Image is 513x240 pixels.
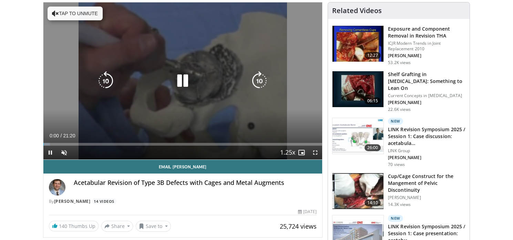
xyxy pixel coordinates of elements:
img: 1f996077-61f8-47c2-ad59-7d8001d08f30.150x105_q85_crop-smart_upscale.jpg [332,118,383,154]
button: Pause [43,146,57,159]
h3: Exposure and Component Removal in Revision THA [388,25,465,39]
a: [PERSON_NAME] [54,198,91,204]
p: 70 views [388,162,405,167]
img: Avatar [49,179,65,196]
button: Enable picture-in-picture mode [295,146,308,159]
p: [PERSON_NAME] [388,195,465,200]
a: 06:15 Shelf Grafting in [MEDICAL_DATA]: Something to Lean On Current Concepts in [MEDICAL_DATA] [... [332,71,465,112]
span: 26:00 [365,144,381,151]
p: New [388,118,403,125]
button: Unmute [57,146,71,159]
p: [PERSON_NAME] [388,155,465,160]
button: Playback Rate [281,146,295,159]
h3: LINK Revision Symposium 2025 / Session 1: Case discussion: acetabula… [388,126,465,147]
span: 12:27 [365,52,381,59]
a: 14 Videos [92,198,117,204]
span: / [61,133,62,138]
span: 14:10 [365,199,381,206]
span: 0:00 [50,133,59,138]
span: 140 [59,223,67,229]
button: Fullscreen [308,146,322,159]
img: 280228_0002_1.png.150x105_q85_crop-smart_upscale.jpg [332,173,383,209]
h4: Related Videos [332,7,382,15]
button: Tap to unmute [48,7,103,20]
h3: Cup/Cage Construct for the Mangement of Pelvic Discontinuity [388,173,465,194]
p: New [388,215,403,222]
span: 25,724 views [280,222,317,230]
span: 06:15 [365,97,381,104]
p: 14.3K views [388,202,411,207]
h3: Shelf Grafting in [MEDICAL_DATA]: Something to Lean On [388,71,465,92]
video-js: Video Player [43,2,322,160]
a: 14:10 Cup/Cage Construct for the Mangement of Pelvic Discontinuity [PERSON_NAME] 14.3K views [332,173,465,209]
div: Progress Bar [43,143,322,146]
p: 22.6K views [388,107,411,112]
p: [PERSON_NAME] [388,100,465,105]
span: 21:20 [63,133,75,138]
a: Email [PERSON_NAME] [43,160,322,174]
button: Save to [136,221,171,232]
div: By [49,198,317,205]
p: Current Concepts in [MEDICAL_DATA] [388,93,465,98]
p: 53.2K views [388,60,411,65]
p: LINK Group [388,148,465,154]
a: 12:27 Exposure and Component Removal in Revision THA ICJR Modern Trends in Joint Replacement 2010... [332,25,465,65]
a: 140 Thumbs Up [49,221,99,231]
p: ICJR Modern Trends in Joint Replacement 2010 [388,41,465,52]
img: 6a56c852-449d-4c3f-843a-e2e05107bc3e.150x105_q85_crop-smart_upscale.jpg [332,71,383,107]
h4: Acetabular Revision of Type 3B Defects with Cages and Metal Augments [74,179,317,187]
a: 26:00 New LINK Revision Symposium 2025 / Session 1: Case discussion: acetabula… LINK Group [PERSO... [332,118,465,167]
div: [DATE] [298,209,317,215]
button: Share [101,221,133,232]
img: 297848_0003_1.png.150x105_q85_crop-smart_upscale.jpg [332,26,383,62]
p: [PERSON_NAME] [388,53,465,59]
